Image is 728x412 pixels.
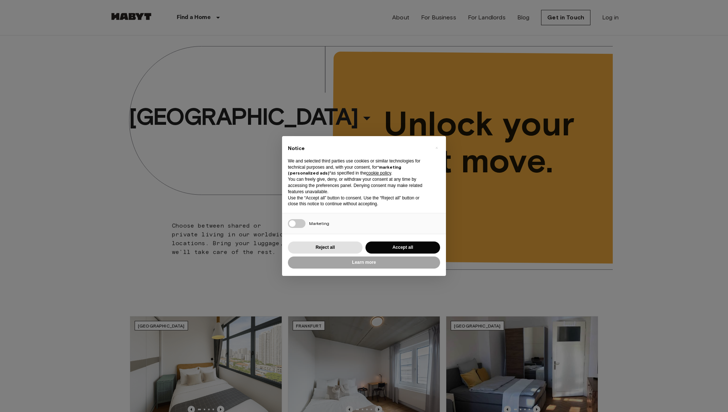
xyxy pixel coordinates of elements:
[288,176,428,195] p: You can freely give, deny, or withdraw your consent at any time by accessing the preferences pane...
[288,256,440,269] button: Learn more
[288,241,363,254] button: Reject all
[309,221,329,226] span: Marketing
[288,158,428,176] p: We and selected third parties use cookies or similar technologies for technical purposes and, wit...
[435,143,438,152] span: ×
[288,195,428,207] p: Use the “Accept all” button to consent. Use the “Reject all” button or close this notice to conti...
[365,241,440,254] button: Accept all
[288,164,401,176] strong: “marketing (personalized ads)”
[366,171,391,176] a: cookie policy
[431,142,442,154] button: Close this notice
[288,145,428,152] h2: Notice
